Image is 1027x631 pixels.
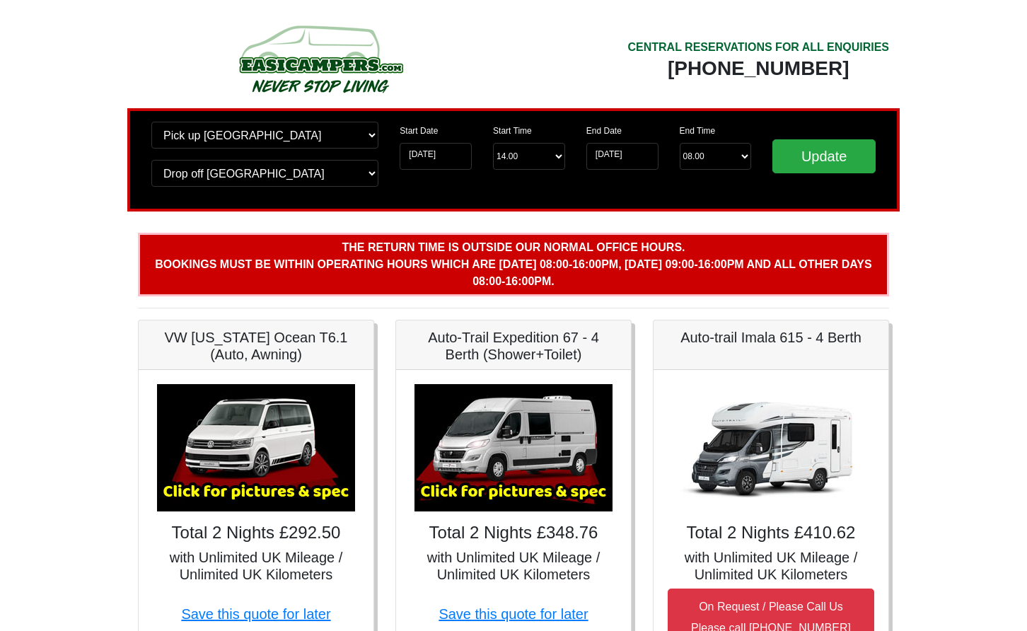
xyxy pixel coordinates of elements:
[772,139,876,173] input: Update
[400,143,472,170] input: Start Date
[400,125,438,137] label: Start Date
[586,125,622,137] label: End Date
[680,125,716,137] label: End Time
[668,523,874,543] h4: Total 2 Nights £410.62
[439,606,588,622] a: Save this quote for later
[414,384,613,511] img: Auto-Trail Expedition 67 - 4 Berth (Shower+Toilet)
[153,549,359,583] h5: with Unlimited UK Mileage / Unlimited UK Kilometers
[157,384,355,511] img: VW California Ocean T6.1 (Auto, Awning)
[410,523,617,543] h4: Total 2 Nights £348.76
[627,56,889,81] div: [PHONE_NUMBER]
[672,384,870,511] img: Auto-trail Imala 615 - 4 Berth
[153,329,359,363] h5: VW [US_STATE] Ocean T6.1 (Auto, Awning)
[410,329,617,363] h5: Auto-Trail Expedition 67 - 4 Berth (Shower+Toilet)
[181,606,330,622] a: Save this quote for later
[668,549,874,583] h5: with Unlimited UK Mileage / Unlimited UK Kilometers
[627,39,889,56] div: CENTRAL RESERVATIONS FOR ALL ENQUIRIES
[410,549,617,583] h5: with Unlimited UK Mileage / Unlimited UK Kilometers
[493,125,532,137] label: Start Time
[153,523,359,543] h4: Total 2 Nights £292.50
[586,143,658,170] input: Return Date
[668,329,874,346] h5: Auto-trail Imala 615 - 4 Berth
[155,241,871,287] b: The return time is outside our normal office hours. Bookings must be within operating hours which...
[186,20,455,98] img: campers-checkout-logo.png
